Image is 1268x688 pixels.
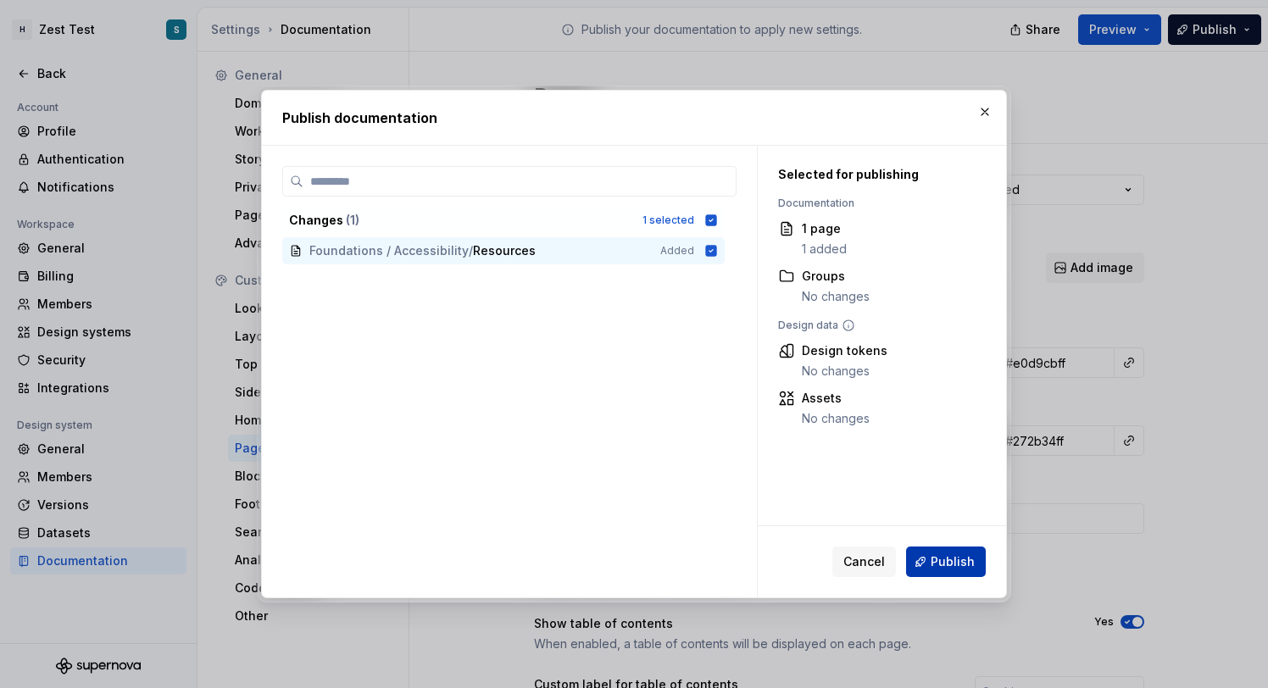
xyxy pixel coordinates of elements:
[802,410,870,427] div: No changes
[832,547,896,577] button: Cancel
[843,553,885,570] span: Cancel
[642,214,694,227] div: 1 selected
[282,108,986,128] h2: Publish documentation
[802,363,887,380] div: No changes
[473,242,536,259] span: Resources
[469,242,473,259] span: /
[802,268,870,285] div: Groups
[802,342,887,359] div: Design tokens
[802,220,847,237] div: 1 page
[778,319,977,332] div: Design data
[660,244,694,258] span: Added
[802,241,847,258] div: 1 added
[346,213,359,227] span: ( 1 )
[931,553,975,570] span: Publish
[802,288,870,305] div: No changes
[289,212,632,229] div: Changes
[906,547,986,577] button: Publish
[778,166,977,183] div: Selected for publishing
[778,197,977,210] div: Documentation
[802,390,870,407] div: Assets
[309,242,469,259] span: Foundations / Accessibility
